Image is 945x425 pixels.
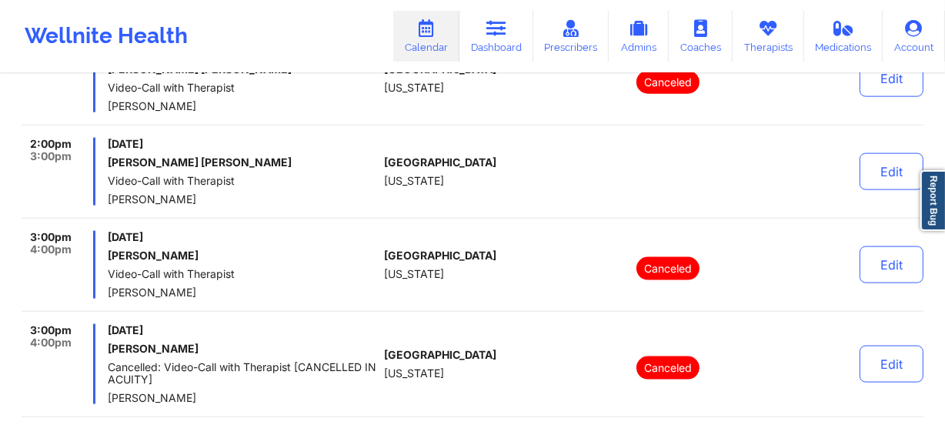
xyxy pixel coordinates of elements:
span: [PERSON_NAME] [108,286,378,299]
p: Canceled [636,356,700,380]
span: [US_STATE] [384,175,444,187]
a: Admins [609,11,669,62]
p: Canceled [636,257,700,280]
span: [DATE] [108,138,378,150]
span: [PERSON_NAME] [108,193,378,206]
span: 3:00pm [30,324,72,336]
span: [PERSON_NAME] [108,100,378,112]
span: 4:00pm [30,243,72,256]
h6: [PERSON_NAME] [PERSON_NAME] [108,156,378,169]
span: 3:00pm [30,150,72,162]
a: Report Bug [920,170,945,231]
span: [PERSON_NAME] [108,392,378,404]
span: [GEOGRAPHIC_DATA] [384,349,496,361]
a: Calendar [393,11,459,62]
span: [DATE] [108,231,378,243]
span: Video-Call with Therapist [108,82,378,94]
span: 3:00pm [30,231,72,243]
button: Edit [860,246,923,283]
a: Therapists [733,11,804,62]
p: Canceled [636,71,700,94]
span: Cancelled: Video-Call with Therapist [CANCELLED IN ACUITY] [108,361,378,386]
a: Prescribers [533,11,609,62]
a: Account [883,11,945,62]
button: Edit [860,60,923,97]
span: [US_STATE] [384,268,444,280]
span: [US_STATE] [384,82,444,94]
span: [DATE] [108,324,378,336]
button: Edit [860,346,923,383]
h6: [PERSON_NAME] [108,249,378,262]
button: Edit [860,153,923,190]
a: Dashboard [459,11,533,62]
a: Coaches [669,11,733,62]
span: 4:00pm [30,336,72,349]
span: [US_STATE] [384,367,444,380]
a: Medications [804,11,883,62]
span: [GEOGRAPHIC_DATA] [384,156,496,169]
h6: [PERSON_NAME] [108,343,378,355]
span: Video-Call with Therapist [108,175,378,187]
span: [GEOGRAPHIC_DATA] [384,249,496,262]
span: Video-Call with Therapist [108,268,378,280]
span: 2:00pm [30,138,72,150]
